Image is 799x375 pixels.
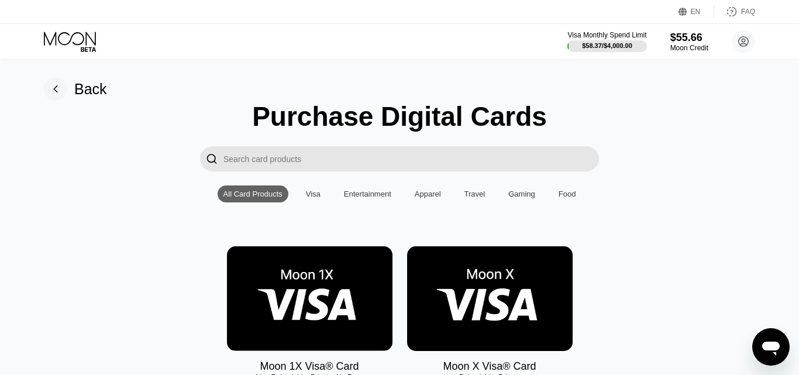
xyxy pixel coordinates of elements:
div: $55.66Moon Credit [670,32,708,52]
div:  [200,146,223,171]
div: $58.37 / $4,000.00 [582,42,632,49]
input: Search card products [223,146,599,171]
div: EN [691,8,701,16]
div: All Card Products [218,185,288,202]
div: Moon X Visa® Card [443,360,536,373]
div: Apparel [409,185,447,202]
div:  [206,152,218,166]
div: Travel [459,185,491,202]
div: Moon 1X Visa® Card [260,360,359,373]
div: Purchase Digital Cards [252,101,547,132]
div: Apparel [415,190,441,198]
div: FAQ [714,6,755,18]
div: Moon Credit [670,44,708,52]
div: Visa [306,190,321,198]
div: Entertainment [344,190,391,198]
div: Gaming [508,190,535,198]
div: All Card Products [223,190,283,198]
div: $55.66 [670,32,708,44]
div: Food [553,185,582,202]
div: EN [679,6,714,18]
div: Food [559,190,576,198]
div: Travel [464,190,485,198]
div: Back [74,81,107,98]
div: Entertainment [338,185,397,202]
div: Gaming [502,185,541,202]
div: FAQ [741,8,755,16]
div: Visa Monthly Spend Limit$58.37/$4,000.00 [567,31,646,52]
div: Visa [300,185,326,202]
iframe: Knapp för att öppna meddelandefönstret [752,328,790,366]
div: Visa Monthly Spend Limit [567,31,646,39]
div: Back [44,77,107,101]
